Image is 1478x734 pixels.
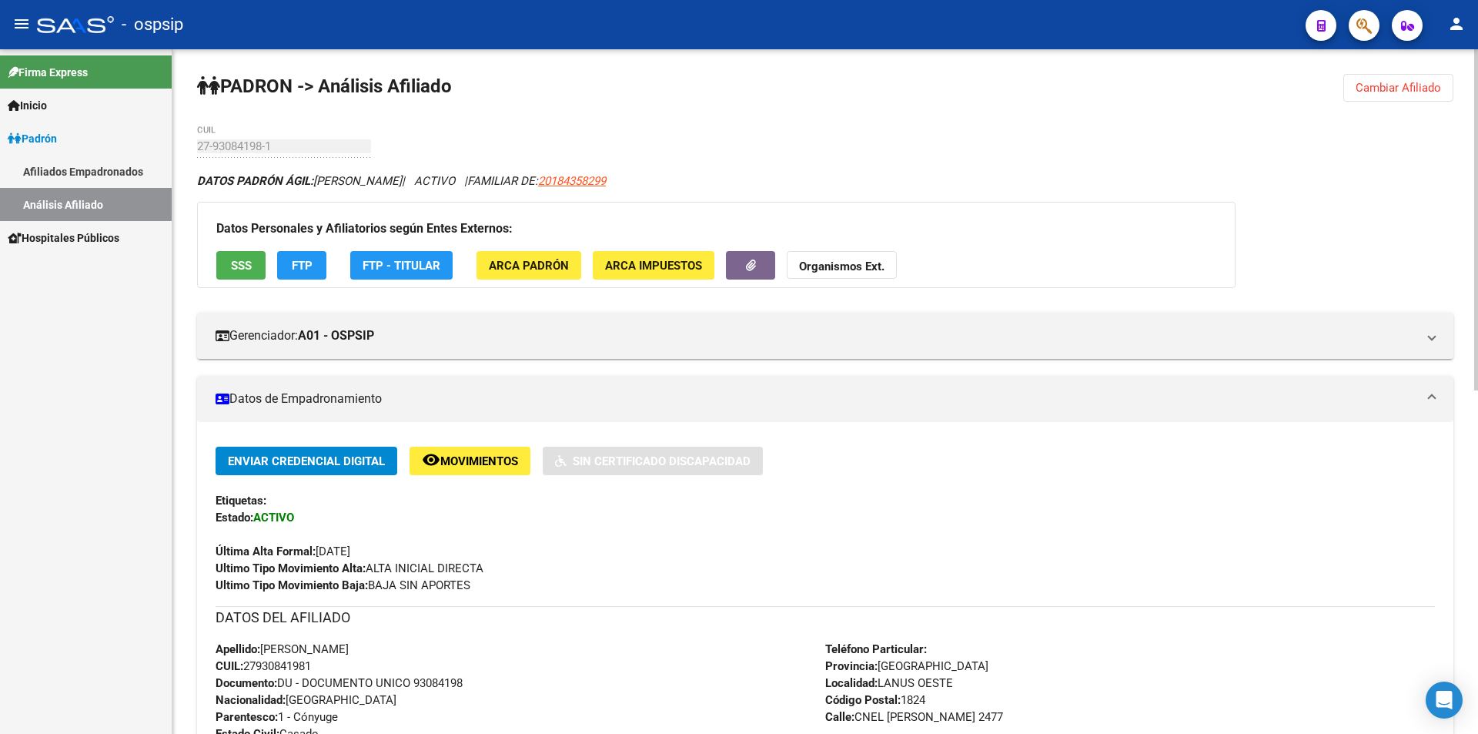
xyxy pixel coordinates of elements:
[825,676,878,690] strong: Localidad:
[216,561,366,575] strong: Ultimo Tipo Movimiento Alta:
[1447,15,1466,33] mat-icon: person
[440,454,518,468] span: Movimientos
[216,511,253,525] strong: Estado:
[197,75,452,97] strong: PADRON -> Análisis Afiliado
[825,693,901,707] strong: Código Postal:
[216,659,243,673] strong: CUIL:
[8,230,119,246] span: Hospitales Públicos
[216,218,1216,240] h3: Datos Personales y Afiliatorios según Entes Externos:
[197,313,1453,359] mat-expansion-panel-header: Gerenciador:A01 - OSPSIP
[122,8,183,42] span: - ospsip
[538,174,606,188] span: 20184358299
[216,561,483,575] span: ALTA INICIAL DIRECTA
[253,511,294,525] strong: ACTIVO
[216,327,1416,344] mat-panel-title: Gerenciador:
[605,259,702,273] span: ARCA Impuestos
[12,15,31,33] mat-icon: menu
[216,578,368,592] strong: Ultimo Tipo Movimiento Baja:
[216,642,349,656] span: [PERSON_NAME]
[467,174,606,188] span: FAMILIAR DE:
[197,174,313,188] strong: DATOS PADRÓN ÁGIL:
[8,64,88,81] span: Firma Express
[216,642,260,656] strong: Apellido:
[216,676,277,690] strong: Documento:
[825,659,878,673] strong: Provincia:
[216,390,1416,407] mat-panel-title: Datos de Empadronamiento
[231,259,252,273] span: SSS
[216,693,396,707] span: [GEOGRAPHIC_DATA]
[216,545,316,558] strong: Última Alta Formal:
[1356,81,1441,95] span: Cambiar Afiliado
[216,545,350,558] span: [DATE]
[363,259,440,273] span: FTP - Titular
[197,376,1453,422] mat-expansion-panel-header: Datos de Empadronamiento
[8,97,47,114] span: Inicio
[422,451,440,469] mat-icon: remove_red_eye
[277,251,326,280] button: FTP
[197,174,606,188] i: | ACTIVO |
[216,693,286,707] strong: Nacionalidad:
[292,259,313,273] span: FTP
[787,251,897,280] button: Organismos Ext.
[410,447,530,475] button: Movimientos
[216,607,1435,628] h3: DATOS DEL AFILIADO
[1343,74,1453,102] button: Cambiar Afiliado
[8,130,57,147] span: Padrón
[799,260,884,273] strong: Organismos Ext.
[825,693,925,707] span: 1824
[197,174,402,188] span: [PERSON_NAME]
[477,251,581,280] button: ARCA Padrón
[216,494,266,508] strong: Etiquetas:
[298,327,374,344] strong: A01 - OSPSIP
[489,259,569,273] span: ARCA Padrón
[350,251,453,280] button: FTP - Titular
[825,710,854,724] strong: Calle:
[593,251,714,280] button: ARCA Impuestos
[216,251,266,280] button: SSS
[543,447,763,475] button: Sin Certificado Discapacidad
[1426,682,1463,719] div: Open Intercom Messenger
[216,659,311,673] span: 27930841981
[825,659,988,673] span: [GEOGRAPHIC_DATA]
[825,642,927,656] strong: Teléfono Particular:
[825,676,953,690] span: LANUS OESTE
[216,710,338,724] span: 1 - Cónyuge
[825,710,1003,724] span: CNEL [PERSON_NAME] 2477
[216,447,397,475] button: Enviar Credencial Digital
[216,578,470,592] span: BAJA SIN APORTES
[216,676,463,690] span: DU - DOCUMENTO UNICO 93084198
[573,454,751,468] span: Sin Certificado Discapacidad
[216,710,278,724] strong: Parentesco:
[228,454,385,468] span: Enviar Credencial Digital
